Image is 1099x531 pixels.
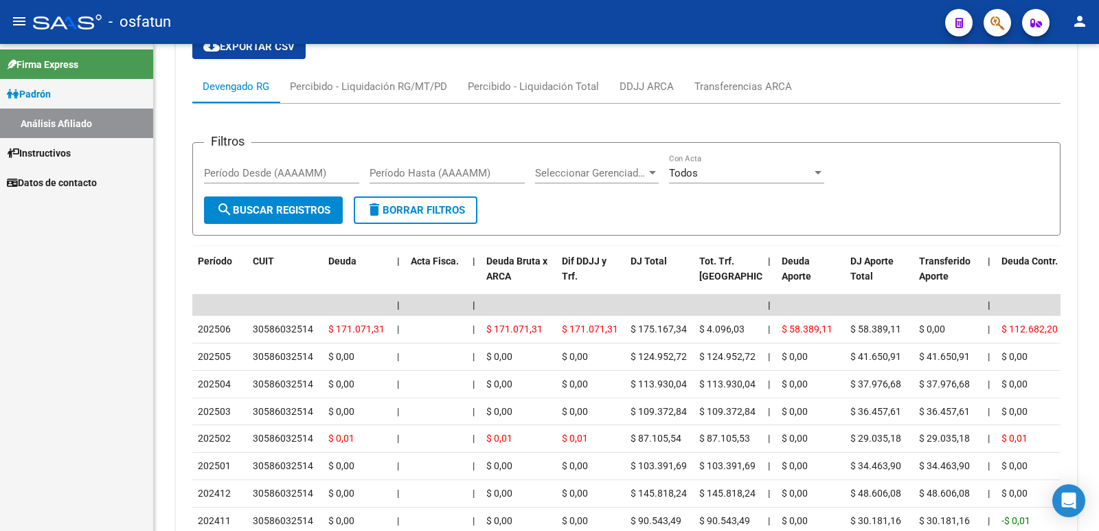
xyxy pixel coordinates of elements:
[768,460,770,471] span: |
[562,488,588,499] span: $ 0,00
[776,247,845,307] datatable-header-cell: Deuda Aporte
[1001,460,1028,471] span: $ 0,00
[988,433,990,444] span: |
[762,247,776,307] datatable-header-cell: |
[988,351,990,362] span: |
[988,379,990,389] span: |
[988,300,990,310] span: |
[204,132,251,151] h3: Filtros
[562,515,588,526] span: $ 0,00
[7,57,78,72] span: Firma Express
[204,196,343,224] button: Buscar Registros
[486,379,512,389] span: $ 0,00
[486,515,512,526] span: $ 0,00
[562,406,588,417] span: $ 0,00
[768,300,771,310] span: |
[699,324,745,335] span: $ 4.096,03
[562,460,588,471] span: $ 0,00
[397,379,399,389] span: |
[699,488,756,499] span: $ 145.818,24
[850,460,901,471] span: $ 34.463,90
[203,79,269,94] div: Devengado RG
[850,351,901,362] span: $ 41.650,91
[486,488,512,499] span: $ 0,00
[328,515,354,526] span: $ 0,00
[397,433,399,444] span: |
[468,79,599,94] div: Percibido - Liquidación Total
[988,515,990,526] span: |
[1001,324,1058,335] span: $ 112.682,20
[1001,351,1028,362] span: $ 0,00
[109,7,171,37] span: - osfatun
[397,351,399,362] span: |
[192,34,306,59] button: Exportar CSV
[411,256,459,267] span: Acta Fisca.
[988,406,990,417] span: |
[768,324,770,335] span: |
[845,247,914,307] datatable-header-cell: DJ Aporte Total
[768,433,770,444] span: |
[850,256,894,282] span: DJ Aporte Total
[782,433,808,444] span: $ 0,00
[253,404,313,420] div: 30586032514
[473,324,475,335] span: |
[562,256,607,282] span: Dif DDJJ y Trf.
[397,488,399,499] span: |
[1001,406,1028,417] span: $ 0,00
[473,460,475,471] span: |
[850,379,901,389] span: $ 37.976,68
[768,379,770,389] span: |
[486,433,512,444] span: $ 0,01
[11,13,27,30] mat-icon: menu
[486,324,543,335] span: $ 171.071,31
[473,351,475,362] span: |
[919,351,970,362] span: $ 41.650,91
[328,351,354,362] span: $ 0,00
[405,247,467,307] datatable-header-cell: Acta Fisca.
[850,515,901,526] span: $ 30.181,16
[919,515,970,526] span: $ 30.181,16
[919,460,970,471] span: $ 34.463,90
[397,256,400,267] span: |
[473,433,475,444] span: |
[216,204,330,216] span: Buscar Registros
[392,247,405,307] datatable-header-cell: |
[782,488,808,499] span: $ 0,00
[631,406,687,417] span: $ 109.372,84
[198,433,231,444] span: 202502
[198,406,231,417] span: 202503
[486,406,512,417] span: $ 0,00
[473,300,475,310] span: |
[397,460,399,471] span: |
[328,406,354,417] span: $ 0,00
[625,247,694,307] datatable-header-cell: DJ Total
[782,406,808,417] span: $ 0,00
[198,324,231,335] span: 202506
[988,324,990,335] span: |
[631,379,687,389] span: $ 113.930,04
[919,433,970,444] span: $ 29.035,18
[768,256,771,267] span: |
[366,201,383,218] mat-icon: delete
[397,406,399,417] span: |
[631,460,687,471] span: $ 103.391,69
[328,324,385,335] span: $ 171.071,31
[198,351,231,362] span: 202505
[198,460,231,471] span: 202501
[631,256,667,267] span: DJ Total
[919,406,970,417] span: $ 36.457,61
[631,515,681,526] span: $ 90.543,49
[216,201,233,218] mat-icon: search
[699,515,750,526] span: $ 90.543,49
[699,256,793,282] span: Tot. Trf. [GEOGRAPHIC_DATA]
[328,379,354,389] span: $ 0,00
[203,41,295,53] span: Exportar CSV
[699,351,756,362] span: $ 124.952,72
[1052,484,1085,517] div: Open Intercom Messenger
[192,247,247,307] datatable-header-cell: Período
[562,351,588,362] span: $ 0,00
[247,247,323,307] datatable-header-cell: CUIT
[1001,433,1028,444] span: $ 0,01
[782,351,808,362] span: $ 0,00
[253,431,313,447] div: 30586032514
